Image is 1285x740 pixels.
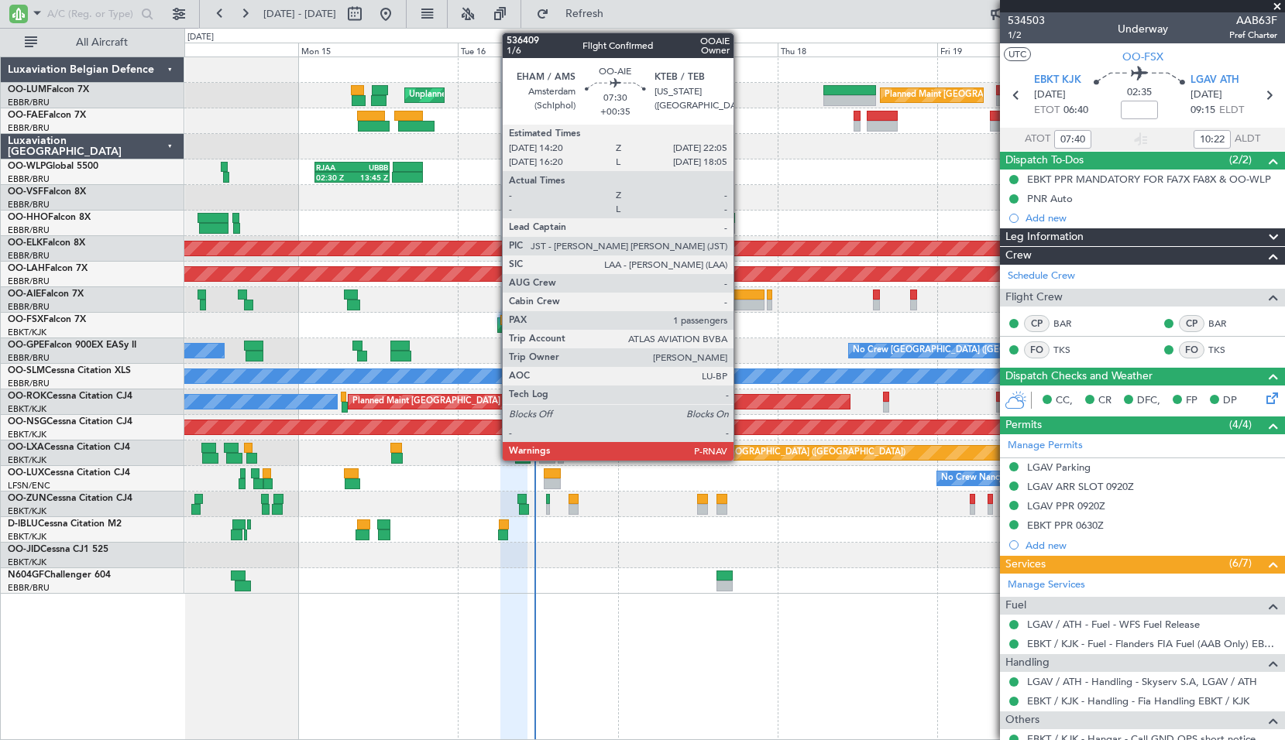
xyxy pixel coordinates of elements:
[853,339,1112,362] div: No Crew [GEOGRAPHIC_DATA] ([GEOGRAPHIC_DATA] National)
[661,441,905,464] div: Planned Maint [GEOGRAPHIC_DATA] ([GEOGRAPHIC_DATA])
[8,162,46,171] span: OO-WLP
[8,480,50,492] a: LFSN/ENC
[8,341,136,350] a: OO-GPEFalcon 900EX EASy II
[1219,103,1244,118] span: ELDT
[1229,416,1252,433] span: (4/4)
[1229,152,1252,168] span: (2/2)
[529,2,622,26] button: Refresh
[1005,289,1063,307] span: Flight Crew
[8,213,91,222] a: OO-HHOFalcon 8X
[139,43,298,57] div: Sun 14
[8,545,40,554] span: OO-JID
[8,468,130,478] a: OO-LUXCessna Citation CJ4
[8,327,46,338] a: EBKT/KJK
[1054,130,1091,149] input: --:--
[47,2,136,26] input: A/C (Reg. or Type)
[8,366,131,375] a: OO-SLMCessna Citation XLS
[8,417,132,427] a: OO-NSGCessna Citation CJ4
[1027,480,1134,493] div: LGAV ARR SLOT 0920Z
[8,213,48,222] span: OO-HHO
[8,443,44,452] span: OO-LXA
[8,505,46,517] a: EBKT/KJK
[8,429,46,440] a: EBKT/KJK
[1223,393,1237,409] span: DP
[1008,29,1045,42] span: 1/2
[40,37,163,48] span: All Aircraft
[8,97,50,108] a: EBBR/BRU
[1027,519,1104,532] div: EBKT PPR 0630Z
[8,378,50,389] a: EBBR/BRU
[8,301,50,313] a: EBBR/BRU
[1053,317,1088,331] a: BAR
[1208,343,1243,357] a: TKS
[1191,103,1215,118] span: 09:15
[1008,577,1085,593] a: Manage Services
[352,163,389,172] div: UBBB
[8,582,50,594] a: EBBR/BRU
[618,43,778,57] div: Wed 17
[8,366,45,375] span: OO-SLM
[1005,416,1042,434] span: Permits
[8,392,132,401] a: OO-ROKCessna Citation CJ4
[1027,499,1105,512] div: LGAV PPR 0920Z
[8,85,89,94] a: OO-LUMFalcon 7X
[8,494,132,503] a: OO-ZUNCessna Citation CJ4
[8,443,130,452] a: OO-LXACessna Citation CJ4
[352,390,596,413] div: Planned Maint [GEOGRAPHIC_DATA] ([GEOGRAPHIC_DATA])
[1027,694,1249,707] a: EBKT / KJK - Handling - Fia Handling EBKT / KJK
[1024,315,1050,332] div: CP
[8,519,38,529] span: D-IBLU
[1027,461,1091,474] div: LGAV Parking
[1118,21,1168,37] div: Underway
[8,199,50,211] a: EBBR/BRU
[8,352,50,364] a: EBBR/BRU
[8,264,88,273] a: OO-LAHFalcon 7X
[1005,247,1032,265] span: Crew
[1027,675,1257,688] a: LGAV / ATH - Handling - Skyserv S.A, LGAV / ATH
[1186,393,1197,409] span: FP
[8,570,111,580] a: N604GFChallenger 604
[1122,49,1163,65] span: OO-FSX
[1024,341,1050,358] div: FO
[8,315,86,324] a: OO-FSXFalcon 7X
[1229,555,1252,571] span: (6/7)
[1137,393,1160,409] span: DFC,
[1025,132,1050,147] span: ATOT
[1005,152,1084,170] span: Dispatch To-Dos
[1005,711,1039,729] span: Others
[1027,173,1271,186] div: EBKT PPR MANDATORY FOR FA7X FA8X & OO-WLP
[8,570,44,580] span: N604GF
[1034,87,1066,103] span: [DATE]
[552,9,617,19] span: Refresh
[8,494,46,503] span: OO-ZUN
[1005,556,1046,574] span: Services
[8,468,44,478] span: OO-LUX
[1026,211,1277,224] div: Add new
[1008,269,1075,284] a: Schedule Crew
[409,84,700,107] div: Unplanned Maint [GEOGRAPHIC_DATA] ([GEOGRAPHIC_DATA] National)
[1005,368,1153,385] span: Dispatch Checks and Weather
[1127,85,1152,101] span: 02:35
[8,417,46,427] span: OO-NSG
[1005,228,1084,246] span: Leg Information
[8,162,98,171] a: OO-WLPGlobal 5500
[8,111,43,120] span: OO-FAE
[885,84,1165,107] div: Planned Maint [GEOGRAPHIC_DATA] ([GEOGRAPHIC_DATA] National)
[8,238,43,248] span: OO-ELK
[8,519,122,529] a: D-IBLUCessna Citation M2
[937,43,1097,57] div: Fri 19
[352,173,388,182] div: 13:45 Z
[1004,47,1031,61] button: UTC
[8,264,45,273] span: OO-LAH
[316,163,352,172] div: RJAA
[1027,618,1200,631] a: LGAV / ATH - Fuel - WFS Fuel Release
[8,341,44,350] span: OO-GPE
[1027,192,1073,205] div: PNR Auto
[8,289,41,299] span: OO-AIE
[8,250,50,262] a: EBBR/BRU
[8,403,46,415] a: EBKT/KJK
[17,30,168,55] button: All Aircraft
[298,43,458,57] div: Mon 15
[458,43,617,57] div: Tue 16
[1194,130,1231,149] input: --:--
